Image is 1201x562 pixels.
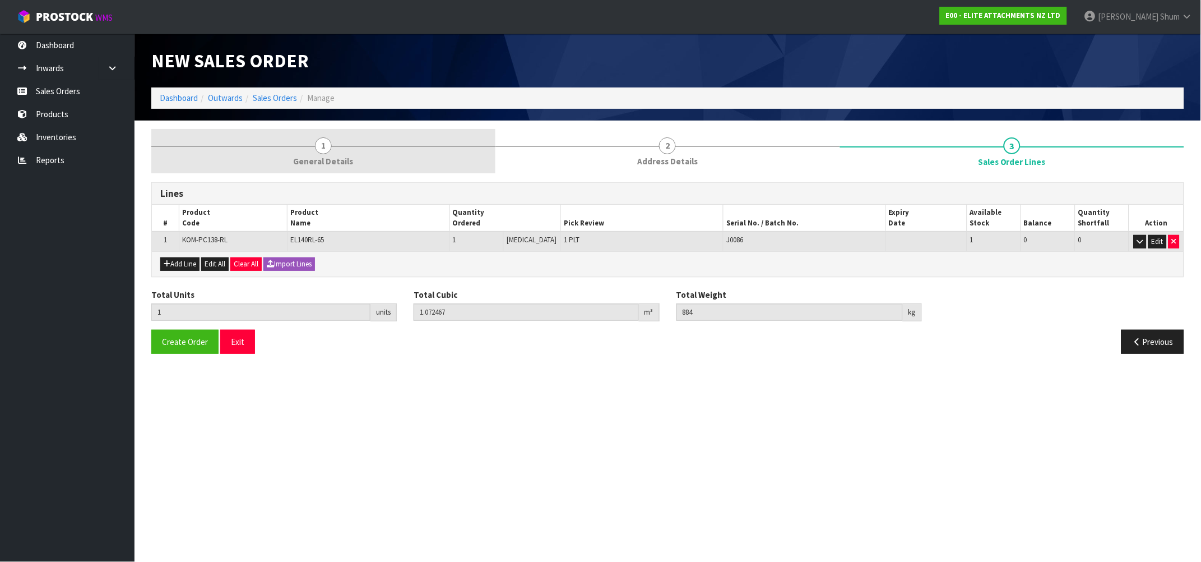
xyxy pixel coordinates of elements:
[639,303,660,321] div: m³
[208,93,243,103] a: Outwards
[1075,205,1129,232] th: Quantity Shortfall
[507,235,557,245] span: [MEDICAL_DATA]
[978,156,1046,168] span: Sales Order Lines
[676,303,903,321] input: Total Weight
[36,10,93,24] span: ProStock
[946,11,1061,20] strong: E00 - ELITE ATTACHMENTS NZ LTD
[179,205,287,232] th: Product Code
[315,137,332,154] span: 1
[1098,11,1159,22] span: [PERSON_NAME]
[1121,330,1184,354] button: Previous
[162,337,208,347] span: Create Order
[1021,205,1075,232] th: Balance
[414,289,457,301] label: Total Cubic
[151,289,194,301] label: Total Units
[726,235,743,245] span: J0086
[903,303,922,321] div: kg
[1148,235,1167,248] button: Edit
[220,330,255,354] button: Exit
[1078,235,1082,245] span: 0
[160,257,200,271] button: Add Line
[1161,11,1180,22] span: Shum
[637,155,698,167] span: Address Details
[290,235,324,245] span: EL140RL-65
[263,257,315,271] button: Import Lines
[151,49,309,72] span: New Sales Order
[294,155,354,167] span: General Details
[307,93,335,103] span: Manage
[1129,205,1184,232] th: Action
[885,205,967,232] th: Expiry Date
[561,205,724,232] th: Pick Review
[970,235,973,245] span: 1
[449,205,561,232] th: Quantity Ordered
[95,12,113,23] small: WMS
[564,235,579,245] span: 1 PLT
[253,93,297,103] a: Sales Orders
[151,303,370,321] input: Total Units
[676,289,727,301] label: Total Weight
[453,235,456,245] span: 1
[17,10,31,24] img: cube-alt.png
[201,257,229,271] button: Edit All
[160,188,1175,199] h3: Lines
[370,303,397,321] div: units
[152,205,179,232] th: #
[160,93,198,103] a: Dashboard
[659,137,676,154] span: 2
[414,303,638,321] input: Total Cubic
[151,330,219,354] button: Create Order
[182,235,228,245] span: KOM-PC138-RL
[287,205,449,232] th: Product Name
[164,235,167,245] span: 1
[1024,235,1027,245] span: 0
[230,257,262,271] button: Clear All
[151,174,1184,363] span: Sales Order Lines
[967,205,1021,232] th: Available Stock
[724,205,886,232] th: Serial No. / Batch No.
[1004,137,1021,154] span: 3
